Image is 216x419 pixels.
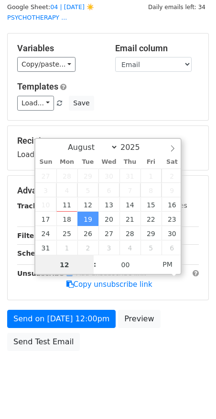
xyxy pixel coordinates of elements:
a: Send Test Email [7,333,80,351]
a: Templates [17,81,58,91]
input: Year [118,143,152,152]
span: August 31, 2025 [35,240,56,255]
span: August 25, 2025 [56,226,77,240]
button: Save [69,96,94,111]
span: August 11, 2025 [56,197,77,212]
a: Send on [DATE] 12:00pm [7,310,116,328]
span: September 1, 2025 [56,240,77,255]
span: September 4, 2025 [119,240,140,255]
span: August 5, 2025 [77,183,98,197]
span: Wed [98,159,119,165]
iframe: Chat Widget [168,373,216,419]
span: August 17, 2025 [35,212,56,226]
span: August 21, 2025 [119,212,140,226]
span: August 22, 2025 [140,212,162,226]
span: August 6, 2025 [98,183,119,197]
span: August 15, 2025 [140,197,162,212]
span: August 28, 2025 [119,226,140,240]
span: August 14, 2025 [119,197,140,212]
span: August 26, 2025 [77,226,98,240]
strong: Tracking [17,202,49,210]
span: July 27, 2025 [35,169,56,183]
a: Load... [17,96,54,111]
a: Preview [118,310,160,328]
span: August 30, 2025 [162,226,183,240]
span: August 4, 2025 [56,183,77,197]
a: Copy/paste... [17,57,76,72]
span: September 6, 2025 [162,240,183,255]
strong: Filters [17,232,42,239]
a: Daily emails left: 34 [145,3,209,11]
div: Loading... [17,136,199,160]
span: : [94,255,97,274]
strong: Schedule [17,249,52,257]
span: August 20, 2025 [98,212,119,226]
span: July 30, 2025 [98,169,119,183]
span: August 1, 2025 [140,169,162,183]
h5: Recipients [17,136,199,146]
h5: Variables [17,43,101,54]
input: Hour [35,255,94,274]
span: August 12, 2025 [77,197,98,212]
span: Click to toggle [154,255,181,274]
span: August 10, 2025 [35,197,56,212]
h5: Advanced [17,185,199,196]
a: Copy unsubscribe link [66,280,152,289]
span: August 24, 2025 [35,226,56,240]
span: August 9, 2025 [162,183,183,197]
span: Sat [162,159,183,165]
span: August 13, 2025 [98,197,119,212]
span: July 31, 2025 [119,169,140,183]
span: Fri [140,159,162,165]
input: Minute [97,255,155,274]
label: UTM Codes [150,201,187,211]
span: August 23, 2025 [162,212,183,226]
span: September 2, 2025 [77,240,98,255]
span: August 7, 2025 [119,183,140,197]
span: August 16, 2025 [162,197,183,212]
span: September 3, 2025 [98,240,119,255]
span: Sun [35,159,56,165]
small: Google Sheet: [7,3,94,22]
span: August 18, 2025 [56,212,77,226]
span: Daily emails left: 34 [145,2,209,12]
span: July 29, 2025 [77,169,98,183]
span: August 8, 2025 [140,183,162,197]
h5: Email column [115,43,199,54]
span: Mon [56,159,77,165]
span: August 29, 2025 [140,226,162,240]
span: September 5, 2025 [140,240,162,255]
a: 04 | [DATE] ☀️PSYCHOTHERAPY ... [7,3,94,22]
span: August 3, 2025 [35,183,56,197]
span: Tue [77,159,98,165]
strong: Unsubscribe [17,270,64,277]
span: Thu [119,159,140,165]
span: August 19, 2025 [77,212,98,226]
span: August 27, 2025 [98,226,119,240]
span: August 2, 2025 [162,169,183,183]
span: July 28, 2025 [56,169,77,183]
